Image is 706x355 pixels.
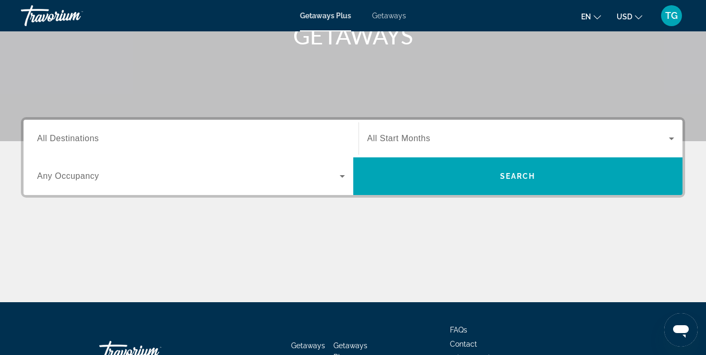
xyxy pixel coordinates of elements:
a: Getaways Plus [300,12,351,20]
span: Any Occupancy [37,171,99,180]
span: USD [617,13,632,21]
button: Search [353,157,683,195]
span: en [581,13,591,21]
a: Travorium [21,2,125,29]
a: FAQs [450,326,467,334]
span: TG [665,10,678,21]
span: All Start Months [367,134,431,143]
a: Getaways [372,12,406,20]
span: All Destinations [37,134,99,143]
span: Search [500,172,536,180]
button: User Menu [658,5,685,27]
iframe: Button to launch messaging window [664,313,698,347]
div: Search widget [24,120,682,195]
button: Change language [581,9,601,24]
input: Select destination [37,133,345,145]
a: Contact [450,340,477,348]
a: Getaways [291,341,325,350]
button: Change currency [617,9,642,24]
